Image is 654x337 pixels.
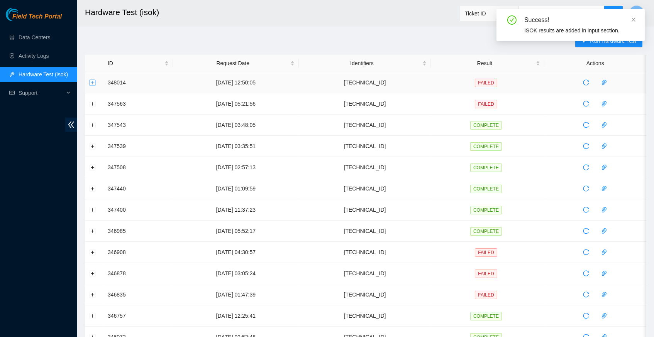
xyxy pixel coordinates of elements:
[598,288,610,301] button: paper-clip
[173,199,299,221] td: [DATE] 11:37:23
[524,15,635,25] div: Success!
[598,292,610,298] span: paper-clip
[103,157,173,178] td: 347508
[580,119,592,131] button: reload
[9,90,15,96] span: read
[90,228,96,234] button: Expand row
[173,305,299,327] td: [DATE] 12:25:41
[598,164,610,170] span: paper-clip
[580,164,592,170] span: reload
[19,71,68,78] a: Hardware Test (isok)
[470,227,502,236] span: COMPLETE
[65,118,77,132] span: double-left
[580,185,592,192] span: reload
[103,136,173,157] td: 347539
[299,284,431,305] td: [TECHNICAL_ID]
[19,85,64,101] span: Support
[580,310,592,322] button: reload
[470,206,502,214] span: COMPLETE
[299,178,431,199] td: [TECHNICAL_ID]
[470,312,502,320] span: COMPLETE
[598,161,610,174] button: paper-clip
[631,17,636,22] span: close
[299,263,431,284] td: [TECHNICAL_ID]
[470,142,502,151] span: COMPLETE
[598,249,610,255] span: paper-clip
[90,313,96,319] button: Expand row
[598,246,610,258] button: paper-clip
[507,15,517,25] span: check-circle
[580,228,592,234] span: reload
[299,221,431,242] td: [TECHNICAL_ID]
[475,79,497,87] span: FAILED
[475,270,497,278] span: FAILED
[580,140,592,152] button: reload
[598,185,610,192] span: paper-clip
[299,157,431,178] td: [TECHNICAL_ID]
[173,157,299,178] td: [DATE] 02:57:13
[299,136,431,157] td: [TECHNICAL_ID]
[598,140,610,152] button: paper-clip
[635,8,638,18] span: J
[598,267,610,280] button: paper-clip
[90,185,96,192] button: Expand row
[580,207,592,213] span: reload
[580,267,592,280] button: reload
[173,263,299,284] td: [DATE] 03:05:24
[598,122,610,128] span: paper-clip
[103,242,173,263] td: 346908
[103,115,173,136] td: 347543
[103,263,173,284] td: 346878
[19,34,50,40] a: Data Centers
[598,313,610,319] span: paper-clip
[604,6,623,21] button: search
[580,288,592,301] button: reload
[580,246,592,258] button: reload
[580,122,592,128] span: reload
[90,164,96,170] button: Expand row
[629,5,644,21] button: J
[103,305,173,327] td: 346757
[580,143,592,149] span: reload
[173,115,299,136] td: [DATE] 03:48:05
[598,310,610,322] button: paper-clip
[475,248,497,257] span: FAILED
[90,270,96,276] button: Expand row
[103,178,173,199] td: 347440
[580,101,592,107] span: reload
[580,98,592,110] button: reload
[580,204,592,216] button: reload
[12,13,62,20] span: Field Tech Portal
[299,199,431,221] td: [TECHNICAL_ID]
[90,122,96,128] button: Expand row
[598,204,610,216] button: paper-clip
[299,115,431,136] td: [TECHNICAL_ID]
[470,163,502,172] span: COMPLETE
[90,292,96,298] button: Expand row
[173,242,299,263] td: [DATE] 04:30:57
[173,72,299,93] td: [DATE] 12:50:05
[6,8,39,21] img: Akamai Technologies
[173,221,299,242] td: [DATE] 05:52:17
[6,14,62,24] a: Akamai TechnologiesField Tech Portal
[103,93,173,115] td: 347563
[598,101,610,107] span: paper-clip
[90,79,96,86] button: Expand row
[518,6,605,21] input: Enter text here...
[580,313,592,319] span: reload
[19,53,49,59] a: Activity Logs
[103,72,173,93] td: 348014
[465,8,513,19] span: Ticket ID
[598,182,610,195] button: paper-clip
[299,242,431,263] td: [TECHNICAL_ID]
[470,121,502,130] span: COMPLETE
[580,270,592,276] span: reload
[90,207,96,213] button: Expand row
[103,221,173,242] td: 346985
[580,249,592,255] span: reload
[173,284,299,305] td: [DATE] 01:47:39
[470,185,502,193] span: COMPLETE
[299,72,431,93] td: [TECHNICAL_ID]
[580,79,592,86] span: reload
[598,228,610,234] span: paper-clip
